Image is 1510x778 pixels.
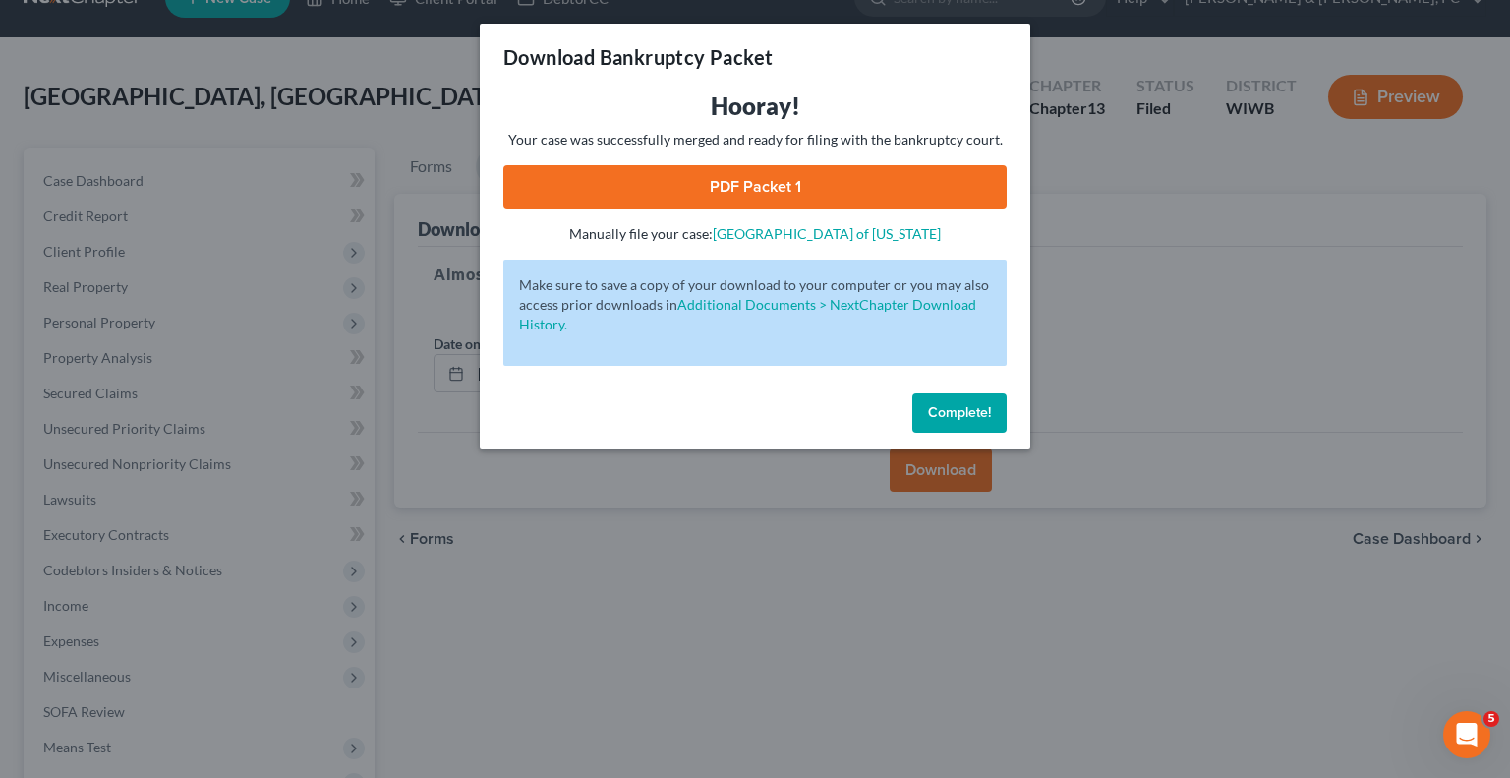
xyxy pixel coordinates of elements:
[519,296,976,332] a: Additional Documents > NextChapter Download History.
[1483,711,1499,727] span: 5
[503,165,1007,209] a: PDF Packet 1
[503,130,1007,150] p: Your case was successfully merged and ready for filing with the bankruptcy court.
[519,275,991,334] p: Make sure to save a copy of your download to your computer or you may also access prior downloads in
[928,404,991,421] span: Complete!
[1443,711,1490,758] iframe: Intercom live chat
[503,43,773,71] h3: Download Bankruptcy Packet
[713,225,941,242] a: [GEOGRAPHIC_DATA] of [US_STATE]
[503,224,1007,244] p: Manually file your case:
[503,90,1007,122] h3: Hooray!
[912,393,1007,433] button: Complete!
